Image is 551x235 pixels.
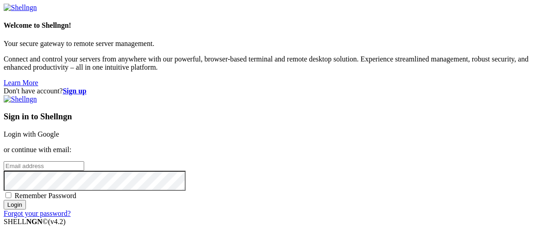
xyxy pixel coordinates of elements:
[4,40,547,48] p: Your secure gateway to remote server management.
[4,55,547,72] p: Connect and control your servers from anywhere with our powerful, browser-based terminal and remo...
[63,87,86,95] a: Sign up
[4,146,547,154] p: or continue with email:
[5,192,11,198] input: Remember Password
[4,87,547,95] div: Don't have account?
[4,112,547,122] h3: Sign in to Shellngn
[4,161,84,171] input: Email address
[4,79,38,87] a: Learn More
[4,95,37,103] img: Shellngn
[4,21,547,30] h4: Welcome to Shellngn!
[15,192,76,199] span: Remember Password
[4,130,59,138] a: Login with Google
[4,4,37,12] img: Shellngn
[4,200,26,209] input: Login
[48,218,66,225] span: 4.2.0
[26,218,43,225] b: NGN
[4,209,71,217] a: Forgot your password?
[4,218,66,225] span: SHELL ©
